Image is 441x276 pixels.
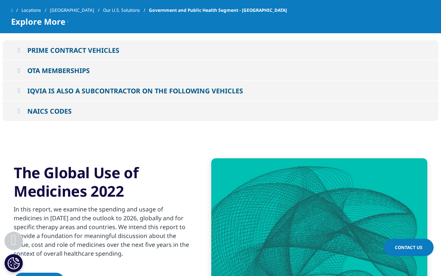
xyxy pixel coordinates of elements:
button: NAICS CODES [3,101,438,121]
button: OTA MEMBERSHIPS [3,61,438,80]
h3: The Global Use of Medicines 2022 [14,163,193,200]
div: In this report, we examine the spending and usage of medicines in [DATE] and the outlook to 2026,... [14,200,193,258]
button: PRIME CONTRACT VEHICLES [3,40,438,60]
div: NAICS CODES [27,107,72,115]
div: PRIME CONTRACT VEHICLES [27,46,119,55]
div: IQVIA IS ALSO A SUBCONTRACTOR ON THE FOLLOWING VEHICLES [27,86,243,95]
div: OTA MEMBERSHIPS [27,66,90,75]
a: [GEOGRAPHIC_DATA] [50,4,103,17]
button: Cookie-Einstellungen [4,254,23,272]
span: Government and Public Health Segment - [GEOGRAPHIC_DATA] [149,4,287,17]
span: Explore More [11,17,65,26]
span: Contact Us [395,244,423,251]
a: Contact Us [384,239,434,256]
a: Our U.S. Solutions [103,4,149,17]
button: IQVIA IS ALSO A SUBCONTRACTOR ON THE FOLLOWING VEHICLES [3,81,438,101]
a: Locations [21,4,50,17]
